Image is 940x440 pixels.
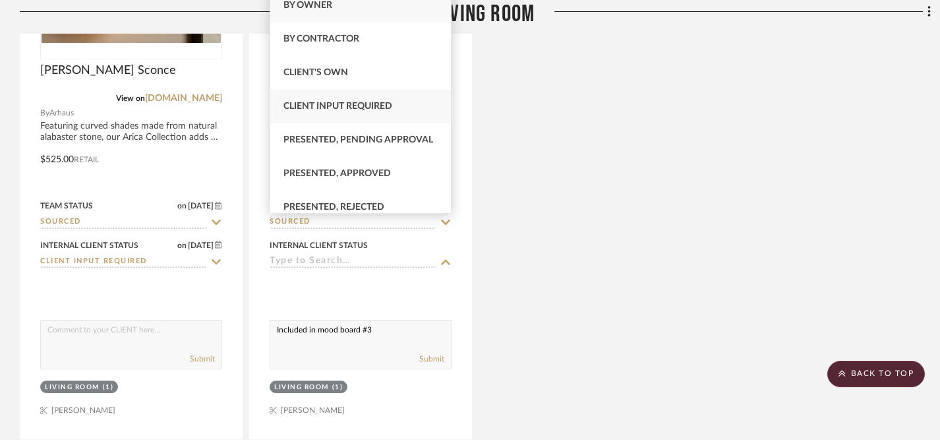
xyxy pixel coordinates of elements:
[49,107,74,119] span: Arhaus
[419,353,444,365] button: Submit
[274,383,329,393] div: Living Room
[270,256,436,268] input: Type to Search…
[40,63,176,78] span: [PERSON_NAME] Sconce
[283,169,391,178] span: Presented, Approved
[270,216,436,229] input: Type to Search…
[45,383,100,393] div: Living Room
[177,241,187,249] span: on
[40,107,49,119] span: By
[103,383,114,393] div: (1)
[187,201,215,210] span: [DATE]
[177,202,187,210] span: on
[332,383,343,393] div: (1)
[270,239,368,251] div: Internal Client Status
[283,135,433,144] span: Presented, Pending Approval
[40,239,138,251] div: Internal Client Status
[187,241,215,250] span: [DATE]
[283,102,392,111] span: Client Input Required
[40,200,93,212] div: Team Status
[283,34,359,44] span: By Contractor
[190,353,215,365] button: Submit
[283,1,332,10] span: By Owner
[40,216,206,229] input: Type to Search…
[40,256,206,268] input: Type to Search…
[116,94,145,102] span: View on
[283,203,384,212] span: Presented, Rejected
[283,68,348,77] span: Client's Own
[827,361,925,387] scroll-to-top-button: BACK TO TOP
[145,94,222,103] a: [DOMAIN_NAME]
